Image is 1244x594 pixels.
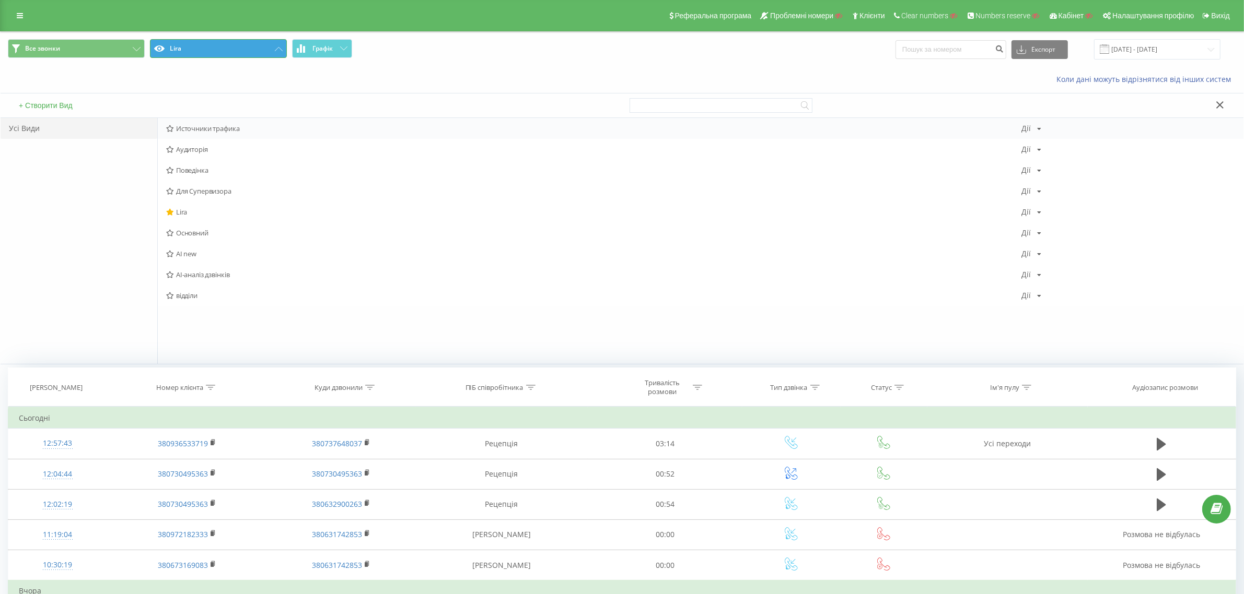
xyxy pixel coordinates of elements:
[19,555,96,575] div: 10:30:19
[1212,11,1230,20] span: Вихід
[312,499,362,509] a: 380632900263
[158,438,208,448] a: 380936533719
[1021,292,1031,299] div: Дії
[1021,229,1031,236] div: Дії
[158,469,208,479] a: 380730495363
[1021,208,1031,216] div: Дії
[312,560,362,570] a: 380631742853
[675,11,752,20] span: Реферальна програма
[588,550,742,581] td: 00:00
[990,383,1019,392] div: Ім'я пулу
[312,529,362,539] a: 380631742853
[166,187,1021,195] span: Для Супервизора
[859,11,885,20] span: Клієнти
[415,550,588,581] td: [PERSON_NAME]
[770,11,833,20] span: Проблемні номери
[415,489,588,519] td: Рецепція
[1056,74,1236,84] a: Коли дані можуть відрізнятися вiд інших систем
[1123,560,1200,570] span: Розмова не відбулась
[166,208,1021,216] span: Lira
[588,429,742,459] td: 03:14
[1123,529,1200,539] span: Розмова не відбулась
[30,383,83,392] div: [PERSON_NAME]
[8,39,145,58] button: Все звонки
[158,560,208,570] a: 380673169083
[19,464,96,484] div: 12:04:44
[166,250,1021,257] span: AI new
[166,125,1021,132] span: Источники трафика
[166,167,1021,174] span: Поведінка
[1021,250,1031,257] div: Дії
[19,494,96,515] div: 12:02:19
[150,39,287,58] button: Lira
[896,40,1006,59] input: Пошук за номером
[158,529,208,539] a: 380972182333
[1012,40,1068,59] button: Експорт
[166,292,1021,299] span: відділи
[415,459,588,489] td: Рецепція
[927,429,1088,459] td: Усі переходи
[312,438,362,448] a: 380737648037
[1059,11,1084,20] span: Кабінет
[771,383,808,392] div: Тип дзвінка
[1132,383,1198,392] div: Аудіозапис розмови
[1021,271,1031,278] div: Дії
[871,383,892,392] div: Статус
[158,499,208,509] a: 380730495363
[1021,146,1031,153] div: Дії
[415,519,588,550] td: [PERSON_NAME]
[292,39,352,58] button: Графік
[588,459,742,489] td: 00:52
[25,44,60,53] span: Все звонки
[16,101,76,110] button: + Створити Вид
[166,146,1021,153] span: Аудиторія
[1112,11,1194,20] span: Налаштування профілю
[466,383,524,392] div: ПІБ співробітника
[166,229,1021,236] span: Основний
[634,378,690,396] div: Тривалість розмови
[1021,167,1031,174] div: Дії
[1,118,157,139] div: Усі Види
[588,489,742,519] td: 00:54
[315,383,363,392] div: Куди дзвонили
[19,433,96,454] div: 12:57:43
[1021,187,1031,195] div: Дії
[312,469,362,479] a: 380730495363
[8,408,1236,429] td: Сьогодні
[1021,125,1031,132] div: Дії
[312,45,333,52] span: Графік
[588,519,742,550] td: 00:00
[415,429,588,459] td: Рецепція
[19,525,96,545] div: 11:19:04
[901,11,948,20] span: Clear numbers
[975,11,1030,20] span: Numbers reserve
[156,383,203,392] div: Номер клієнта
[1213,100,1228,111] button: Закрити
[166,271,1021,278] span: AI-аналіз дзвінків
